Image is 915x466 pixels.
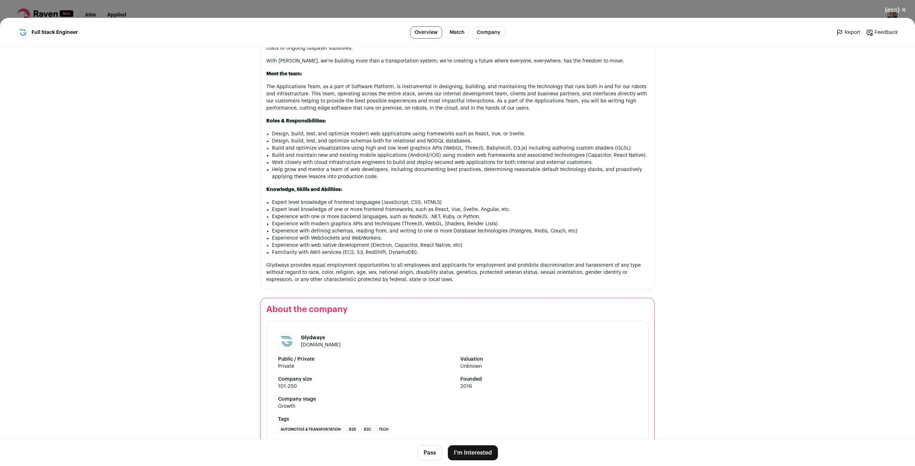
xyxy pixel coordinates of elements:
[876,2,915,18] button: Close modal
[836,29,860,36] a: Report
[266,304,649,315] h2: About the company
[266,57,649,65] p: With [PERSON_NAME], we’re building more than a transportation system; we’re creating a future whe...
[460,356,637,363] strong: Valuation
[272,130,649,137] li: Design, build, test, and optimize modern web applications using frameworks such as React, Vue, or...
[272,206,649,213] li: Expert level knowledge of one or more frontend frameworks, such as React, Vue, Svelte, Angular, etc.
[448,445,498,460] button: I'm Interested
[472,26,505,39] a: Company
[460,376,637,383] strong: Founded
[417,445,442,460] button: Pass
[278,363,455,370] span: Private
[266,262,649,283] p: Glydways provides equal employment opportunities to all employees and applicants for employment a...
[272,152,649,159] li: Build and maintain new and existing mobile applications (Android/iOS) using modern web frameworks...
[272,249,649,256] li: Familiarity with AWS services (EC2, S3, RedShift, DynamoDB).
[376,426,391,434] li: Tech
[266,83,649,112] p: The Applications Team, as a part of Software Platform, is instrumental in designing, building, an...
[278,376,455,383] strong: Company size
[301,342,341,347] a: [DOMAIN_NAME]
[272,159,649,166] li: Work closely with cloud infrastructure engineers to build and deploy secured web applications for...
[278,426,343,434] li: Automotive & Transportation
[410,26,442,39] a: Overview
[272,145,649,152] li: Build and optimize visualizations using high and low level graphics APIs (WebGL, ThreeJS, Babylon...
[278,403,295,410] div: Growth
[266,119,326,124] strong: Roles & Responsibilities:
[272,242,649,249] li: Experience with web native development (Electron, Capacitor, React Native, etc)
[278,356,455,363] strong: Public / Private
[272,213,649,220] li: Experience with one or more backend languages, such as NodeJS, .NET, Ruby, or Python.
[31,29,78,36] span: Full Stack Engineer
[866,29,898,36] a: Feedback
[272,137,649,145] li: Design, build, test, and optimize schemas both for relational and NOSQL databases.
[272,199,649,206] li: Expert level knowledge of frontend languages (JavaScript, CSS, HTML5)
[460,383,637,390] span: 2016
[266,187,342,192] strong: Knowledge, Skills and Abilities:
[278,383,455,390] span: 101-250
[278,333,295,350] img: 78e899a4990c04a872f0fe6f0c77a2be3af51d9174dac3b3a64e7505d0b9be58.jpg
[18,27,28,38] img: 78e899a4990c04a872f0fe6f0c77a2be3af51d9174dac3b3a64e7505d0b9be58.jpg
[272,220,649,227] li: Experience with modern graphics APIs and techniques (ThreeJS, WebGL, Shaders, Render Lists)
[445,26,469,39] a: Match
[361,426,374,434] li: B2C
[301,334,341,341] h1: Glydways
[272,227,649,235] li: Experience with defining schemas, reading from, and writing to one or more Database technologies ...
[460,363,637,370] span: Unknown
[278,396,637,403] strong: Company stage
[278,416,637,423] strong: Tags
[266,71,302,76] strong: Meet the team:
[272,235,649,242] li: Experience with WebSockets and WebWorkers.
[272,166,649,180] li: Help grow and mentor a team of web developers, including documenting best practices, determining ...
[346,426,358,434] li: B2B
